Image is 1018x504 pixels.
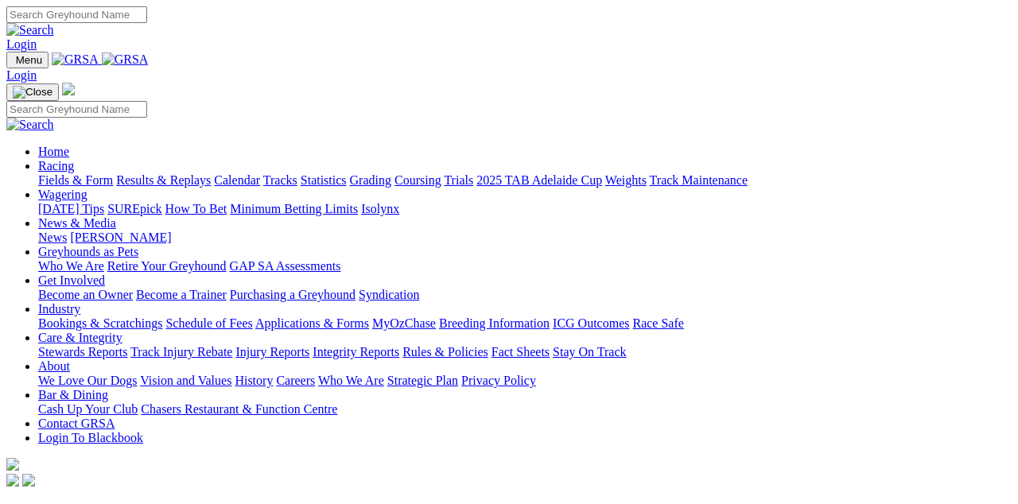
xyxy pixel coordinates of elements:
[318,374,384,387] a: Who We Are
[6,474,19,487] img: facebook.svg
[38,417,115,430] a: Contact GRSA
[136,288,227,301] a: Become a Trainer
[165,202,227,215] a: How To Bet
[214,173,260,187] a: Calendar
[116,173,211,187] a: Results & Replays
[230,259,341,273] a: GAP SA Assessments
[650,173,748,187] a: Track Maintenance
[361,202,399,215] a: Isolynx
[38,245,138,258] a: Greyhounds as Pets
[38,173,1012,188] div: Racing
[62,83,75,95] img: logo-grsa-white.png
[38,345,1012,359] div: Care & Integrity
[6,52,49,68] button: Toggle navigation
[165,316,252,330] a: Schedule of Fees
[38,302,80,316] a: Industry
[6,68,37,82] a: Login
[38,145,69,158] a: Home
[107,202,161,215] a: SUREpick
[38,402,1012,417] div: Bar & Dining
[394,173,441,187] a: Coursing
[13,86,52,99] img: Close
[38,402,138,416] a: Cash Up Your Club
[38,188,87,201] a: Wagering
[235,345,309,359] a: Injury Reports
[372,316,436,330] a: MyOzChase
[38,374,1012,388] div: About
[38,216,116,230] a: News & Media
[38,316,1012,331] div: Industry
[38,374,137,387] a: We Love Our Dogs
[301,173,347,187] a: Statistics
[605,173,647,187] a: Weights
[313,345,399,359] a: Integrity Reports
[38,273,105,287] a: Get Involved
[230,202,358,215] a: Minimum Betting Limits
[141,402,337,416] a: Chasers Restaurant & Function Centre
[22,474,35,487] img: twitter.svg
[38,431,143,444] a: Login To Blackbook
[350,173,391,187] a: Grading
[553,316,629,330] a: ICG Outcomes
[359,288,419,301] a: Syndication
[107,259,227,273] a: Retire Your Greyhound
[38,345,127,359] a: Stewards Reports
[255,316,369,330] a: Applications & Forms
[38,231,67,244] a: News
[38,316,162,330] a: Bookings & Scratchings
[402,345,488,359] a: Rules & Policies
[38,202,104,215] a: [DATE] Tips
[230,288,356,301] a: Purchasing a Greyhound
[492,345,550,359] a: Fact Sheets
[6,101,147,118] input: Search
[38,173,113,187] a: Fields & Form
[102,52,149,67] img: GRSA
[38,359,70,373] a: About
[235,374,273,387] a: History
[16,54,42,66] span: Menu
[476,173,602,187] a: 2025 TAB Adelaide Cup
[276,374,315,387] a: Careers
[38,388,108,401] a: Bar & Dining
[439,316,550,330] a: Breeding Information
[140,374,231,387] a: Vision and Values
[70,231,171,244] a: [PERSON_NAME]
[38,288,1012,302] div: Get Involved
[38,288,133,301] a: Become an Owner
[461,374,536,387] a: Privacy Policy
[38,202,1012,216] div: Wagering
[6,458,19,471] img: logo-grsa-white.png
[38,259,104,273] a: Who We Are
[38,331,122,344] a: Care & Integrity
[6,37,37,51] a: Login
[387,374,458,387] a: Strategic Plan
[263,173,297,187] a: Tracks
[6,23,54,37] img: Search
[6,6,147,23] input: Search
[52,52,99,67] img: GRSA
[38,159,74,173] a: Racing
[632,316,683,330] a: Race Safe
[38,231,1012,245] div: News & Media
[6,118,54,132] img: Search
[130,345,232,359] a: Track Injury Rebate
[444,173,473,187] a: Trials
[38,259,1012,273] div: Greyhounds as Pets
[553,345,626,359] a: Stay On Track
[6,83,59,101] button: Toggle navigation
